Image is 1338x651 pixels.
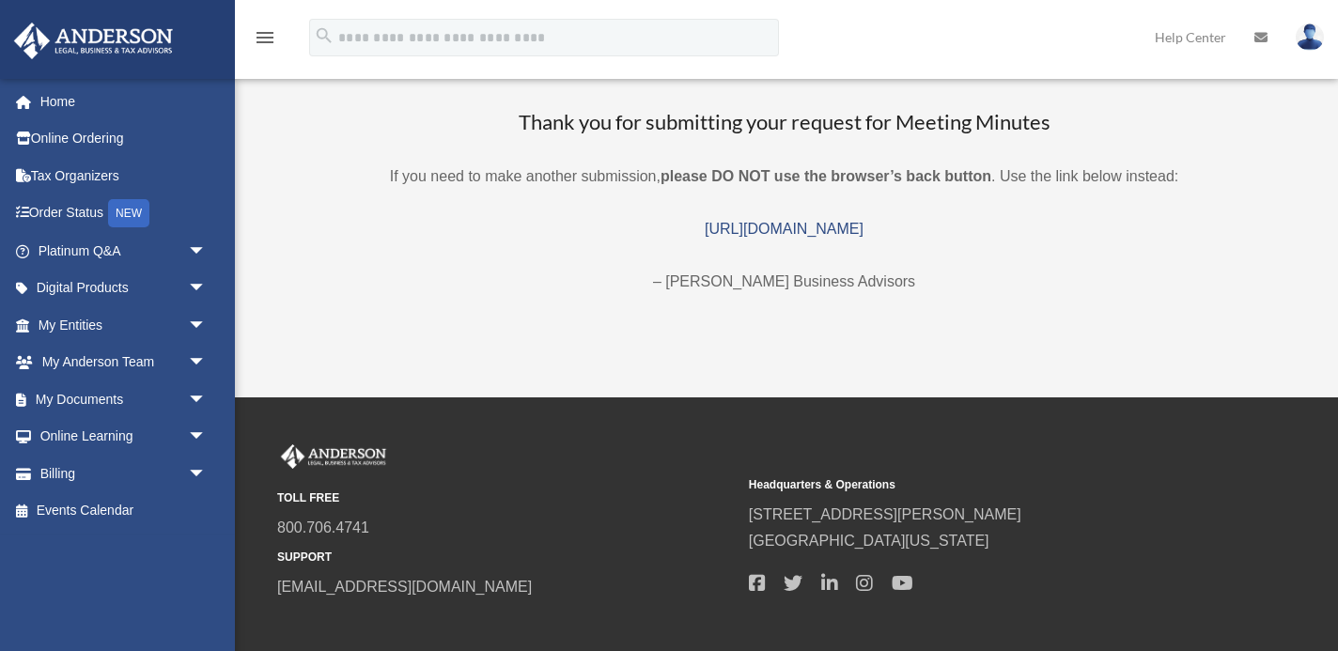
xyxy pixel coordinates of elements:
a: Home [13,83,235,120]
img: Anderson Advisors Platinum Portal [277,444,390,469]
img: User Pic [1296,23,1324,51]
a: My Documentsarrow_drop_down [13,380,235,418]
span: arrow_drop_down [188,455,226,493]
span: arrow_drop_down [188,232,226,271]
img: Anderson Advisors Platinum Portal [8,23,179,59]
span: arrow_drop_down [188,344,226,382]
small: Headquarters & Operations [749,475,1207,495]
span: arrow_drop_down [188,418,226,457]
small: SUPPORT [277,548,736,567]
a: [GEOGRAPHIC_DATA][US_STATE] [749,533,989,549]
a: Order StatusNEW [13,194,235,233]
span: arrow_drop_down [188,270,226,308]
a: My Anderson Teamarrow_drop_down [13,344,235,381]
span: arrow_drop_down [188,306,226,345]
a: menu [254,33,276,49]
span: arrow_drop_down [188,380,226,419]
b: please DO NOT use the browser’s back button [661,168,991,184]
p: – [PERSON_NAME] Business Advisors [254,269,1315,295]
a: Digital Productsarrow_drop_down [13,270,235,307]
h3: Thank you for submitting your request for Meeting Minutes [254,108,1315,137]
i: search [314,25,334,46]
a: Platinum Q&Aarrow_drop_down [13,232,235,270]
a: My Entitiesarrow_drop_down [13,306,235,344]
i: menu [254,26,276,49]
p: If you need to make another submission, . Use the link below instead: [254,163,1315,190]
a: [URL][DOMAIN_NAME] [705,221,863,237]
small: TOLL FREE [277,488,736,508]
a: [STREET_ADDRESS][PERSON_NAME] [749,506,1021,522]
a: Online Ordering [13,120,235,158]
a: Billingarrow_drop_down [13,455,235,492]
a: 800.706.4741 [277,519,369,535]
div: NEW [108,199,149,227]
a: Tax Organizers [13,157,235,194]
a: Events Calendar [13,492,235,530]
a: [EMAIL_ADDRESS][DOMAIN_NAME] [277,579,532,595]
a: Online Learningarrow_drop_down [13,418,235,456]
